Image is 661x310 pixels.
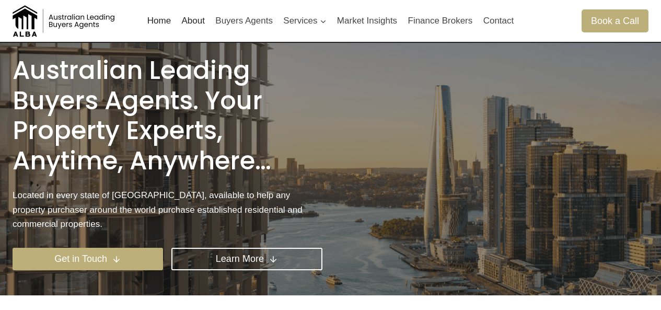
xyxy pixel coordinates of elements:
[216,251,264,267] span: Learn More
[283,14,326,28] span: Services
[54,251,107,267] span: Get in Touch
[176,8,210,33] a: About
[13,5,117,37] img: Australian Leading Buyers Agents
[13,248,163,270] a: Get in Touch
[13,55,322,176] h1: Australian Leading Buyers Agents. Your property experts, anytime, anywhere…
[171,248,322,270] a: Learn More
[582,9,648,32] a: Book a Call
[142,8,519,33] nav: Primary Navigation
[142,8,177,33] a: Home
[402,8,478,33] a: Finance Brokers
[332,8,403,33] a: Market Insights
[210,8,278,33] a: Buyers Agents
[478,8,519,33] a: Contact
[13,188,322,231] p: Located in every state of [GEOGRAPHIC_DATA], available to help any property purchaser around the ...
